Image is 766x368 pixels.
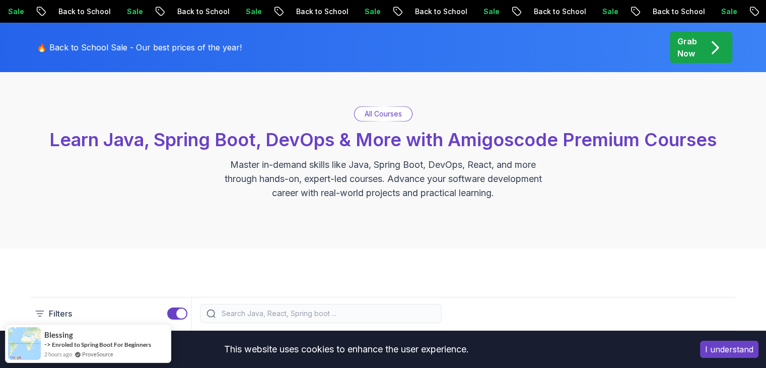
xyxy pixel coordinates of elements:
[112,7,145,17] p: Sale
[588,7,620,17] p: Sale
[365,109,402,119] p: All Courses
[400,7,469,17] p: Back to School
[44,331,73,339] span: Blessing
[44,340,51,348] span: ->
[519,7,588,17] p: Back to School
[44,350,72,358] span: 2 hours ago
[638,7,707,17] p: Back to School
[52,340,151,349] a: Enroled to Spring Boot For Beginners
[231,7,263,17] p: Sale
[37,41,242,53] p: 🔥 Back to School Sale - Our best prices of the year!
[220,309,435,319] input: Search Java, React, Spring boot ...
[469,7,501,17] p: Sale
[8,327,41,360] img: provesource social proof notification image
[82,350,113,358] a: ProveSource
[282,7,350,17] p: Back to School
[707,7,739,17] p: Sale
[49,129,717,151] span: Learn Java, Spring Boot, DevOps & More with Amigoscode Premium Courses
[677,35,697,59] p: Grab Now
[163,7,231,17] p: Back to School
[44,7,112,17] p: Back to School
[8,338,685,360] div: This website uses cookies to enhance the user experience.
[49,308,72,320] p: Filters
[700,341,758,358] button: Accept cookies
[350,7,382,17] p: Sale
[214,158,552,200] p: Master in-demand skills like Java, Spring Boot, DevOps, React, and more through hands-on, expert-...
